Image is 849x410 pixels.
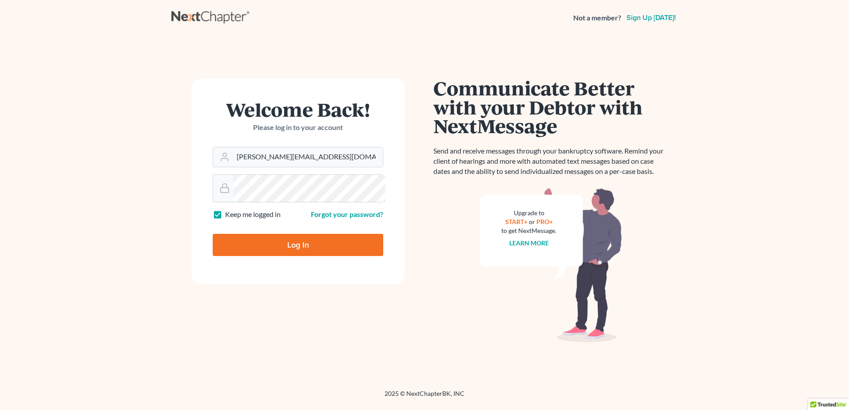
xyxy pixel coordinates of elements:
[311,210,383,218] a: Forgot your password?
[529,218,535,225] span: or
[501,209,556,217] div: Upgrade to
[433,79,669,135] h1: Communicate Better with your Debtor with NextMessage
[213,100,383,119] h1: Welcome Back!
[536,218,553,225] a: PRO+
[213,122,383,133] p: Please log in to your account
[480,187,622,343] img: nextmessage_bg-59042aed3d76b12b5cd301f8e5b87938c9018125f34e5fa2b7a6b67550977c72.svg
[433,146,669,177] p: Send and receive messages through your bankruptcy software. Remind your client of hearings and mo...
[509,239,549,247] a: Learn more
[233,147,383,167] input: Email Address
[171,389,678,405] div: 2025 © NextChapterBK, INC
[213,234,383,256] input: Log In
[573,13,621,23] strong: Not a member?
[225,209,281,220] label: Keep me logged in
[625,14,678,21] a: Sign up [DATE]!
[505,218,528,225] a: START+
[501,226,556,235] div: to get NextMessage.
